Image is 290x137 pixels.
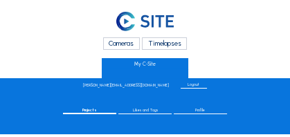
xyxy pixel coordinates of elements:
a: C-SITE Logo [36,10,253,35]
div: Cameras [103,37,141,50]
div: Timelapses [142,37,188,50]
a: My C-Site [102,58,189,71]
img: C-SITE Logo [116,12,174,31]
div: [PERSON_NAME][EMAIL_ADDRESS][DOMAIN_NAME] [83,84,169,87]
span: Profile [195,109,205,112]
div: Logout [181,83,207,89]
span: Projects [82,109,97,112]
span: Likes and Tags [132,109,157,112]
